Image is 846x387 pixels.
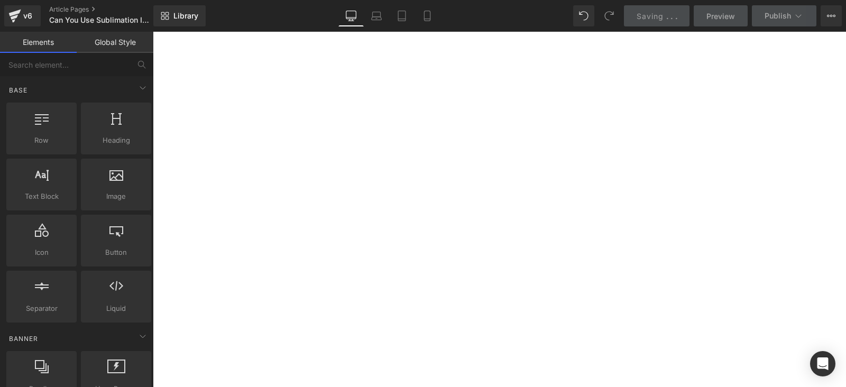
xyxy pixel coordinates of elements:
[415,5,440,26] a: Mobile
[694,5,748,26] a: Preview
[49,5,171,14] a: Article Pages
[84,247,148,258] span: Button
[364,5,389,26] a: Laptop
[4,5,41,26] a: v6
[84,191,148,202] span: Image
[84,135,148,146] span: Heading
[810,351,835,376] div: Open Intercom Messenger
[173,11,198,21] span: Library
[599,5,620,26] button: Redo
[821,5,842,26] button: More
[338,5,364,26] a: Desktop
[752,5,816,26] button: Publish
[10,191,73,202] span: Text Block
[389,5,415,26] a: Tablet
[706,11,735,22] span: Preview
[10,247,73,258] span: Icon
[77,32,153,53] a: Global Style
[153,5,206,26] a: New Library
[10,135,73,146] span: Row
[49,16,151,24] span: Can You Use Sublimation Ink on DTF Film?
[637,12,664,21] span: Saving
[21,9,34,23] div: v6
[8,85,29,95] span: Base
[765,12,791,20] span: Publish
[8,334,39,344] span: Banner
[666,12,668,21] span: .
[84,303,148,314] span: Liquid
[10,303,73,314] span: Separator
[573,5,594,26] button: Undo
